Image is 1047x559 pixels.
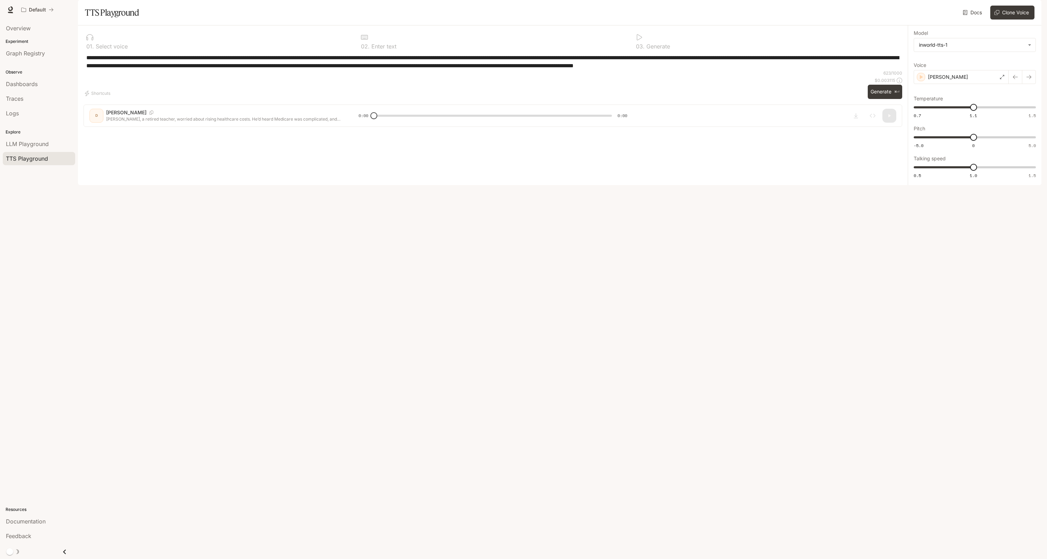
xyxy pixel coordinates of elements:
span: 0 [972,143,975,148]
span: 5.0 [1029,143,1036,148]
p: ⌘⏎ [894,90,899,94]
h1: TTS Playground [85,6,139,20]
p: 0 1 . [86,44,94,49]
span: -5.0 [914,143,923,148]
p: Voice [914,63,926,68]
a: Docs [961,6,985,20]
p: [PERSON_NAME] [928,74,968,81]
span: 1.0 [970,173,977,178]
button: Generate⌘⏎ [868,85,902,99]
div: inworld-tts-1 [919,41,1024,48]
p: Model [914,31,928,36]
p: 0 3 . [636,44,645,49]
div: inworld-tts-1 [914,38,1036,52]
p: $ 0.003115 [875,77,895,83]
p: Default [29,7,46,13]
span: 1.5 [1029,173,1036,178]
p: Select voice [94,44,128,49]
span: 1.1 [970,113,977,118]
p: Talking speed [914,156,946,161]
span: 0.5 [914,173,921,178]
p: 0 2 . [361,44,370,49]
span: 0.7 [914,113,921,118]
p: Enter text [370,44,396,49]
button: Clone Voice [990,6,1034,20]
p: Pitch [914,126,925,131]
button: Shortcuts [84,88,113,99]
button: All workspaces [18,3,57,17]
p: Temperature [914,96,943,101]
span: 1.5 [1029,113,1036,118]
p: 623 / 1000 [883,70,902,76]
p: Generate [645,44,670,49]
